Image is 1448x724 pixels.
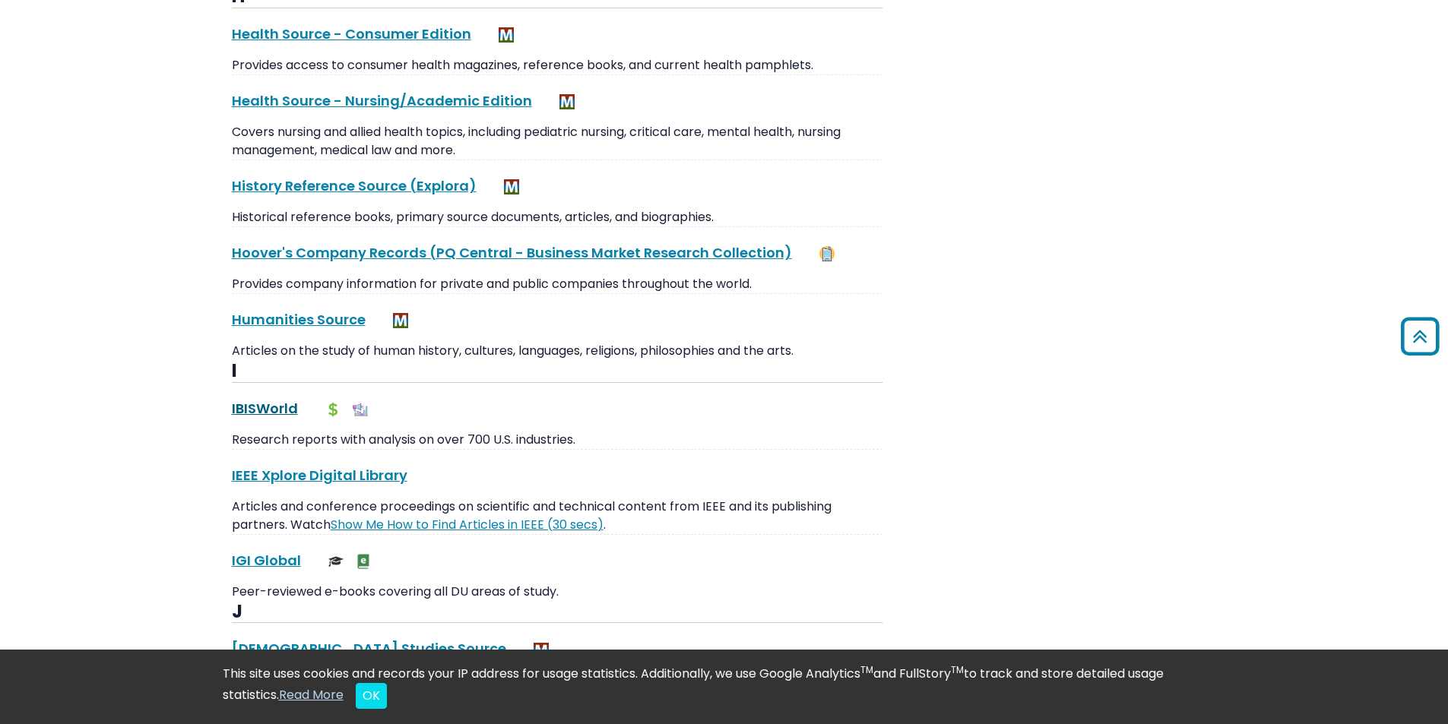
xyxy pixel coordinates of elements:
a: Health Source - Consumer Edition [232,24,471,43]
a: History Reference Source (Explora) [232,176,477,195]
img: MeL (Michigan electronic Library) [393,313,408,328]
a: Humanities Source [232,310,366,329]
p: Historical reference books, primary source documents, articles, and biographies. [232,208,882,226]
h3: I [232,360,882,383]
a: Read More [279,686,344,703]
p: Articles and conference proceedings on scientific and technical content from IEEE and its publish... [232,498,882,534]
img: Company Information [819,246,835,261]
img: MeL (Michigan electronic Library) [534,643,549,658]
h3: J [232,601,882,624]
a: IEEE Xplore Digital Library [232,466,407,485]
img: e-Book [356,554,371,569]
p: Provides access to consumer health magazines, reference books, and current health pamphlets. [232,56,882,74]
a: Back to Top [1396,324,1444,349]
sup: TM [860,663,873,676]
img: MeL (Michigan electronic Library) [499,27,514,43]
a: Health Source - Nursing/Academic Edition [232,91,532,110]
p: Articles on the study of human history, cultures, languages, religions, philosophies and the arts. [232,342,882,360]
img: MeL (Michigan electronic Library) [504,179,519,194]
img: MeL (Michigan electronic Library) [559,94,575,109]
a: IGI Global [232,551,301,570]
a: [DEMOGRAPHIC_DATA] Studies Source [232,639,506,658]
img: Industry Report [353,402,368,417]
img: Financial Report [325,402,341,417]
a: Hoover's Company Records (PQ Central - Business Market Research Collection) [232,243,792,262]
p: Peer-reviewed e-books covering all DU areas of study. [232,583,882,601]
a: Link opens in new window [331,516,604,533]
sup: TM [951,663,964,676]
div: This site uses cookies and records your IP address for usage statistics. Additionally, we use Goo... [223,665,1226,709]
img: Scholarly or Peer Reviewed [328,554,344,569]
p: Research reports with analysis on over 700 U.S. industries. [232,431,882,449]
button: Close [356,683,387,709]
a: IBISWorld [232,399,298,418]
p: Provides company information for private and public companies throughout the world. [232,275,882,293]
p: Covers nursing and allied health topics, including pediatric nursing, critical care, mental healt... [232,123,882,160]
